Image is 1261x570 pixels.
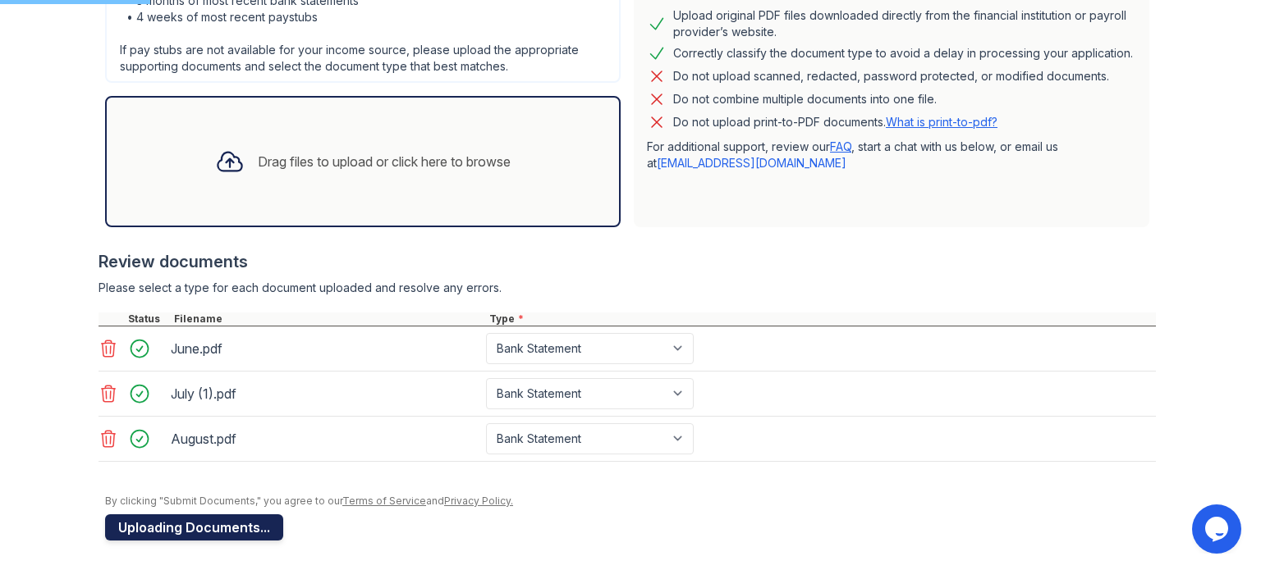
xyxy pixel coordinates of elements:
div: Status [125,312,171,326]
div: By clicking "Submit Documents," you agree to our and [105,495,1156,508]
a: [EMAIL_ADDRESS][DOMAIN_NAME] [657,156,846,170]
iframe: chat widget [1192,504,1245,554]
div: Do not combine multiple documents into one file. [673,89,937,109]
div: July (1).pdf [171,381,479,407]
div: Please select a type for each document uploaded and resolve any errors. [99,280,1156,296]
div: June.pdf [171,335,479,362]
div: Filename [171,312,486,326]
div: Do not upload scanned, redacted, password protected, or modified documents. [673,66,1109,86]
a: FAQ [830,139,851,153]
div: Drag files to upload or click here to browse [258,152,511,171]
a: Terms of Service [342,495,426,507]
div: Review documents [99,250,1156,273]
div: August.pdf [171,426,479,452]
a: What is print-to-pdf? [886,115,997,129]
div: Type [486,312,1156,326]
div: Correctly classify the document type to avoid a delay in processing your application. [673,43,1133,63]
button: Uploading Documents... [105,514,283,540]
a: Privacy Policy. [444,495,513,507]
div: Upload original PDF files downloaded directly from the financial institution or payroll provider’... [673,7,1136,40]
p: Do not upload print-to-PDF documents. [673,114,997,130]
p: For additional support, review our , start a chat with us below, or email us at [647,139,1136,171]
